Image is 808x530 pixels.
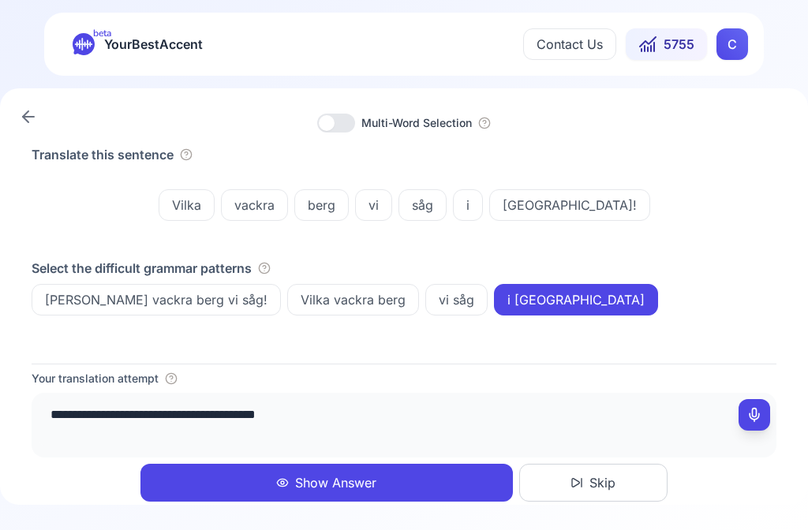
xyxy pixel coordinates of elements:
span: vackra [222,196,287,215]
button: Multi-Word Selection [361,115,472,131]
span: berg [295,196,348,215]
span: i [454,196,482,215]
span: beta [93,27,111,39]
span: vi såg [426,290,487,309]
div: C [716,28,748,60]
button: berg [294,189,349,221]
h2: Translate this sentence [32,145,174,164]
button: såg [398,189,447,221]
span: [GEOGRAPHIC_DATA]! [490,196,649,215]
span: såg [399,196,446,215]
span: 5755 [664,35,694,54]
span: vi [356,196,391,215]
button: 5755 [626,28,707,60]
button: i [453,189,483,221]
span: Skip [589,473,615,492]
h4: Your translation attempt [32,371,159,386]
span: Vilka [159,196,214,215]
button: [GEOGRAPHIC_DATA]! [489,189,650,221]
span: Vilka vackra berg [288,290,418,309]
span: i [GEOGRAPHIC_DATA] [495,290,657,309]
button: vi [355,189,392,221]
button: Show Answer [140,464,513,502]
span: [PERSON_NAME] vackra berg vi såg! [32,290,280,309]
button: vackra [221,189,288,221]
h4: Select the difficult grammar patterns [32,259,252,278]
button: CC [716,28,748,60]
a: betaYourBestAccent [60,33,215,55]
span: YourBestAccent [104,33,203,55]
button: Skip [519,464,668,502]
button: Contact Us [523,28,616,60]
button: Vilka [159,189,215,221]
